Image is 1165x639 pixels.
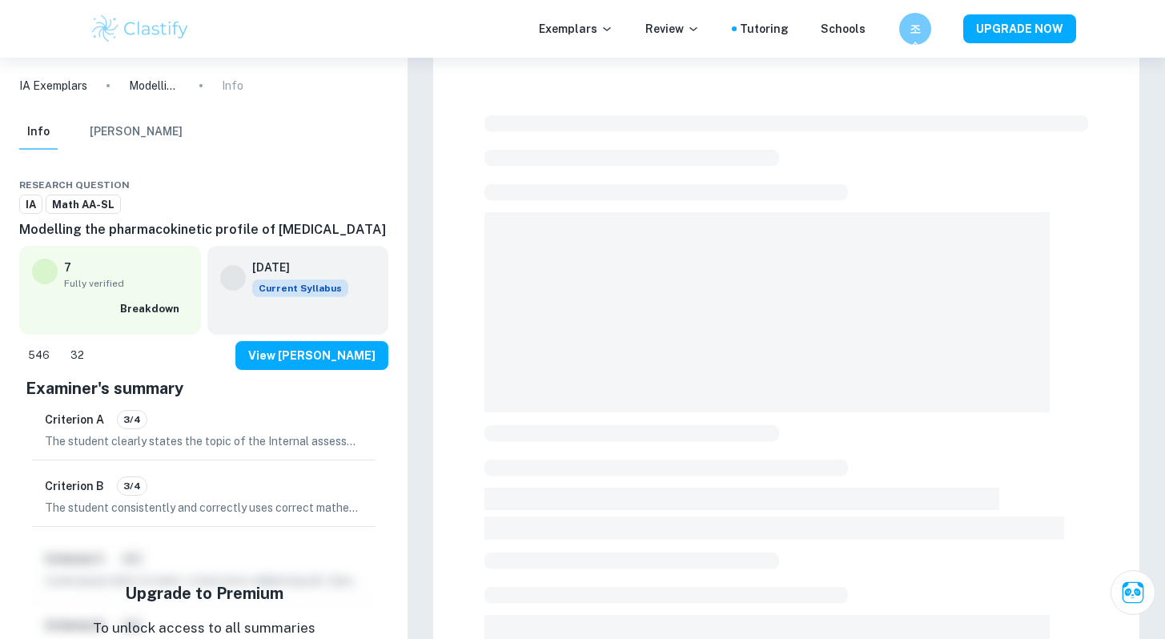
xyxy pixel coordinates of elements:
[64,259,71,276] p: 7
[19,115,58,150] button: Info
[19,77,87,94] a: IA Exemplars
[20,197,42,213] span: IA
[252,279,348,297] div: This exemplar is based on the current syllabus. Feel free to refer to it for inspiration/ideas wh...
[64,276,188,291] span: Fully verified
[45,432,363,450] p: The student clearly states the topic of the Internal assessment and provides a general descriptio...
[1111,570,1155,615] button: Ask Clai
[963,14,1076,43] button: UPGRADE NOW
[19,348,58,364] span: 546
[45,477,104,495] h6: Criterion B
[62,343,93,368] div: Dislike
[62,348,93,364] span: 32
[125,581,283,605] h5: Upgrade to Premium
[116,297,188,321] button: Breakdown
[821,20,866,38] a: Schools
[343,175,356,195] div: Download
[46,197,120,213] span: Math AA-SL
[26,376,382,400] h5: Examiner's summary
[90,13,191,45] img: Clastify logo
[19,220,388,239] h6: Modelling the pharmacokinetic profile of [MEDICAL_DATA]
[539,20,613,38] p: Exemplars
[740,20,789,38] a: Tutoring
[906,20,924,38] h6: 조수
[878,25,886,33] button: Help and Feedback
[235,341,388,370] button: View [PERSON_NAME]
[19,343,58,368] div: Like
[46,195,121,215] a: Math AA-SL
[645,20,700,38] p: Review
[19,178,130,192] span: Research question
[252,259,335,276] h6: [DATE]
[45,499,363,516] p: The student consistently and correctly uses correct mathematical notation, symbols, and terminolo...
[376,175,388,195] div: Report issue
[129,77,180,94] p: Modelling the pharmacokinetic profile of [MEDICAL_DATA]
[118,479,147,493] span: 3/4
[19,195,42,215] a: IA
[222,77,243,94] p: Info
[118,412,147,427] span: 3/4
[45,411,104,428] h6: Criterion A
[327,175,340,195] div: Share
[899,13,931,45] button: 조수
[90,115,183,150] button: [PERSON_NAME]
[93,618,315,639] p: To unlock access to all summaries
[252,279,348,297] span: Current Syllabus
[360,175,372,195] div: Bookmark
